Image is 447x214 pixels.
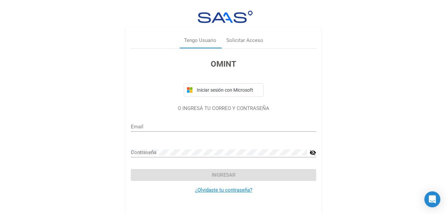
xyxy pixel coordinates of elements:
[131,58,316,70] h3: OMINT
[424,191,440,207] div: Open Intercom Messenger
[131,169,316,181] button: Ingresar
[195,187,252,193] a: ¿Olvidaste tu contraseña?
[310,149,316,157] mat-icon: visibility_off
[184,37,216,44] div: Tengo Usuario
[131,105,316,112] p: O INGRESÁ TU CORREO Y CONTRASEÑA
[226,37,263,44] div: Solicitar Acceso
[195,87,261,93] span: Iniciar sesión con Microsoft
[212,172,236,178] span: Ingresar
[184,83,264,97] button: Iniciar sesión con Microsoft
